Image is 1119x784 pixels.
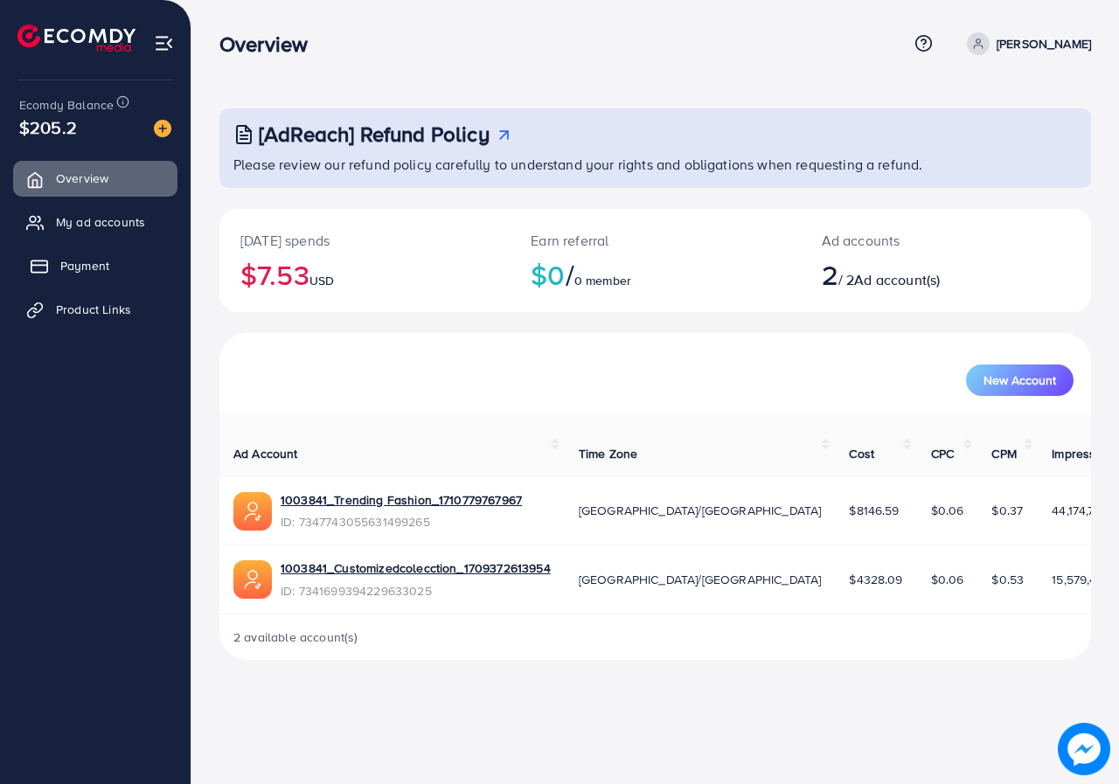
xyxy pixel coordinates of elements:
[966,364,1074,396] button: New Account
[240,258,489,291] h2: $7.53
[566,254,574,295] span: /
[281,559,551,577] a: 1003841_Customizedcolecction_1709372613954
[56,301,131,318] span: Product Links
[154,120,171,137] img: image
[13,161,177,196] a: Overview
[579,502,822,519] span: [GEOGRAPHIC_DATA]/[GEOGRAPHIC_DATA]
[13,248,177,283] a: Payment
[60,257,109,274] span: Payment
[991,445,1016,462] span: CPM
[233,154,1081,175] p: Please review our refund policy carefully to understand your rights and obligations when requesti...
[56,170,108,187] span: Overview
[822,230,997,251] p: Ad accounts
[531,230,779,251] p: Earn referral
[991,571,1024,588] span: $0.53
[579,445,637,462] span: Time Zone
[19,114,77,140] span: $205.2
[849,571,902,588] span: $4328.09
[1052,445,1113,462] span: Impression
[931,445,954,462] span: CPC
[931,502,964,519] span: $0.06
[822,254,838,295] span: 2
[822,258,997,291] h2: / 2
[233,445,298,462] span: Ad Account
[233,628,358,646] span: 2 available account(s)
[259,121,490,147] h3: [AdReach] Refund Policy
[281,491,522,509] a: 1003841_Trending Fashion_1710779767967
[574,272,631,289] span: 0 member
[991,502,1023,519] span: $0.37
[931,571,964,588] span: $0.06
[579,571,822,588] span: [GEOGRAPHIC_DATA]/[GEOGRAPHIC_DATA]
[13,292,177,327] a: Product Links
[960,32,1091,55] a: [PERSON_NAME]
[233,492,272,531] img: ic-ads-acc.e4c84228.svg
[281,513,522,531] span: ID: 7347743055631499265
[1052,502,1109,519] span: 44,174,760
[309,272,334,289] span: USD
[19,96,114,114] span: Ecomdy Balance
[56,213,145,231] span: My ad accounts
[154,33,174,53] img: menu
[849,502,899,519] span: $8146.59
[854,270,940,289] span: Ad account(s)
[17,24,136,52] img: logo
[849,445,874,462] span: Cost
[240,230,489,251] p: [DATE] spends
[983,374,1056,386] span: New Account
[13,205,177,239] a: My ad accounts
[233,560,272,599] img: ic-ads-acc.e4c84228.svg
[219,31,322,57] h3: Overview
[1052,571,1111,588] span: 15,579,485
[531,258,779,291] h2: $0
[997,33,1091,54] p: [PERSON_NAME]
[281,582,551,600] span: ID: 7341699394229633025
[1061,726,1107,772] img: image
